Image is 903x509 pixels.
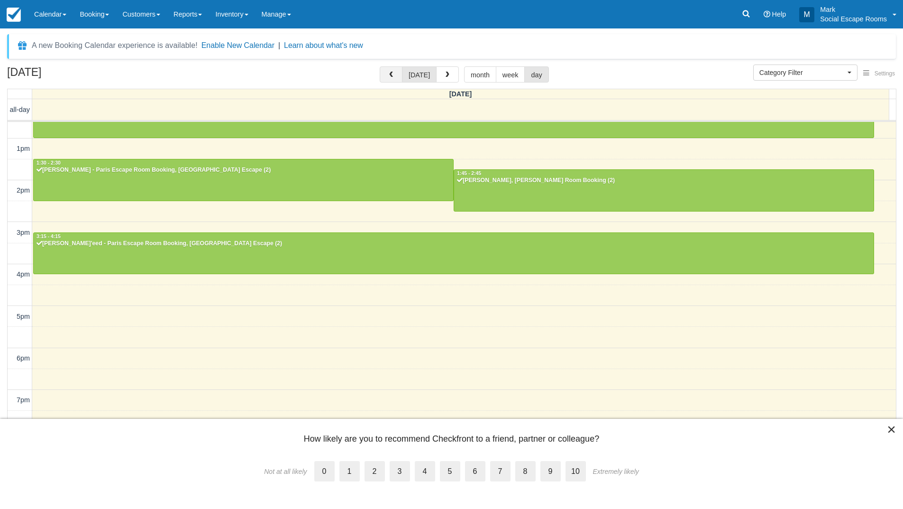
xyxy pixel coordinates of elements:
[17,354,30,362] span: 6pm
[464,66,496,83] button: month
[799,7,814,22] div: M
[490,461,511,481] label: 7
[540,461,561,481] label: 9
[457,171,481,176] span: 1:45 - 2:45
[515,461,536,481] label: 8
[7,66,127,84] h2: [DATE]
[875,70,895,77] span: Settings
[32,40,198,51] div: A new Booking Calendar experience is available!
[465,461,485,481] label: 6
[7,8,21,22] img: checkfront-main-nav-mini-logo.png
[17,229,30,236] span: 3pm
[36,167,451,174] div: [PERSON_NAME] - Paris Escape Room Booking, [GEOGRAPHIC_DATA] Escape (2)
[10,106,30,113] span: all-day
[339,461,360,481] label: 1
[278,41,280,49] span: |
[365,461,385,481] label: 2
[402,66,437,83] button: [DATE]
[17,396,30,404] span: 7pm
[524,66,548,83] button: day
[496,66,525,83] button: week
[36,160,61,166] span: 1:30 - 2:30
[201,41,274,50] button: Enable New Calendar
[820,14,887,24] p: Social Escape Rooms
[887,422,896,437] button: Close
[593,468,639,475] div: Extremely likely
[14,433,889,450] div: How likely are you to recommend Checkfront to a friend, partner or colleague?
[390,461,410,481] label: 3
[36,234,61,239] span: 3:15 - 4:15
[449,90,472,98] span: [DATE]
[264,468,307,475] div: Not at all likely
[314,461,335,481] label: 0
[820,5,887,14] p: Mark
[17,145,30,152] span: 1pm
[759,68,845,77] span: Category Filter
[17,186,30,194] span: 2pm
[17,313,30,320] span: 5pm
[764,11,770,18] i: Help
[415,461,435,481] label: 4
[36,240,871,248] div: [PERSON_NAME]'eed - Paris Escape Room Booking, [GEOGRAPHIC_DATA] Escape (2)
[284,41,363,49] a: Learn about what's new
[772,10,786,18] span: Help
[17,270,30,278] span: 4pm
[440,461,460,481] label: 5
[456,177,871,185] div: [PERSON_NAME], [PERSON_NAME] Room Booking (2)
[566,461,586,481] label: 10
